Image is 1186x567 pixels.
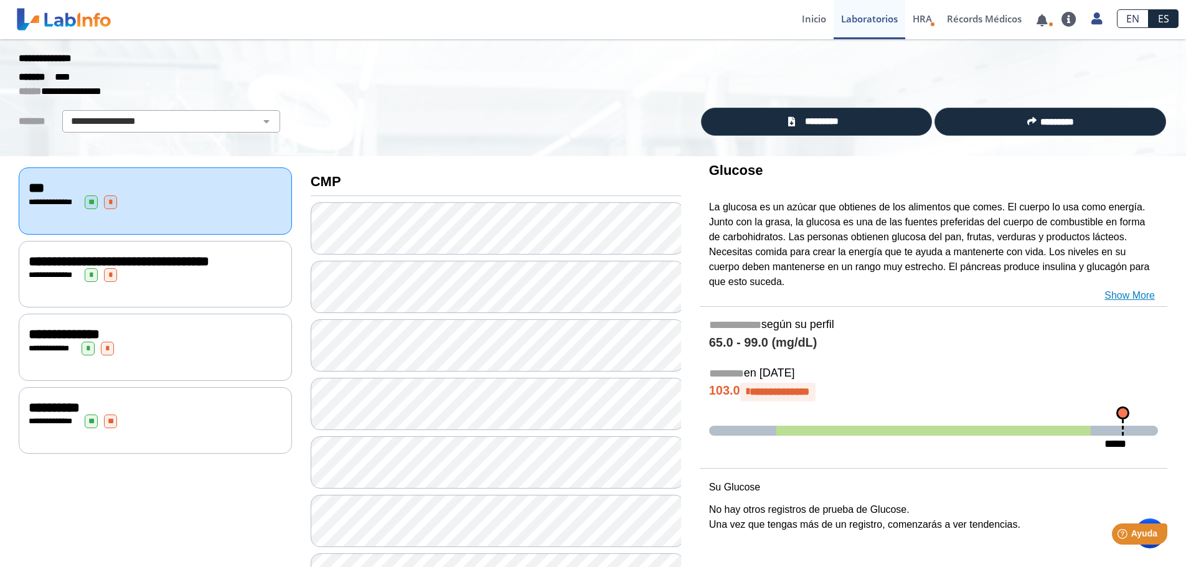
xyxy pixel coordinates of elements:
h5: según su perfil [709,318,1158,332]
span: HRA [913,12,932,25]
a: ES [1149,9,1179,28]
h5: en [DATE] [709,367,1158,381]
p: Su Glucose [709,480,1158,495]
b: CMP [311,174,341,189]
p: No hay otros registros de prueba de Glucose. Una vez que tengas más de un registro, comenzarás a ... [709,502,1158,532]
h4: 103.0 [709,383,1158,401]
p: La glucosa es un azúcar que obtienes de los alimentos que comes. El cuerpo lo usa como energía. J... [709,200,1158,289]
a: Show More [1104,288,1155,303]
a: EN [1117,9,1149,28]
b: Glucose [709,162,763,178]
iframe: Help widget launcher [1075,518,1172,553]
h4: 65.0 - 99.0 (mg/dL) [709,335,1158,350]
